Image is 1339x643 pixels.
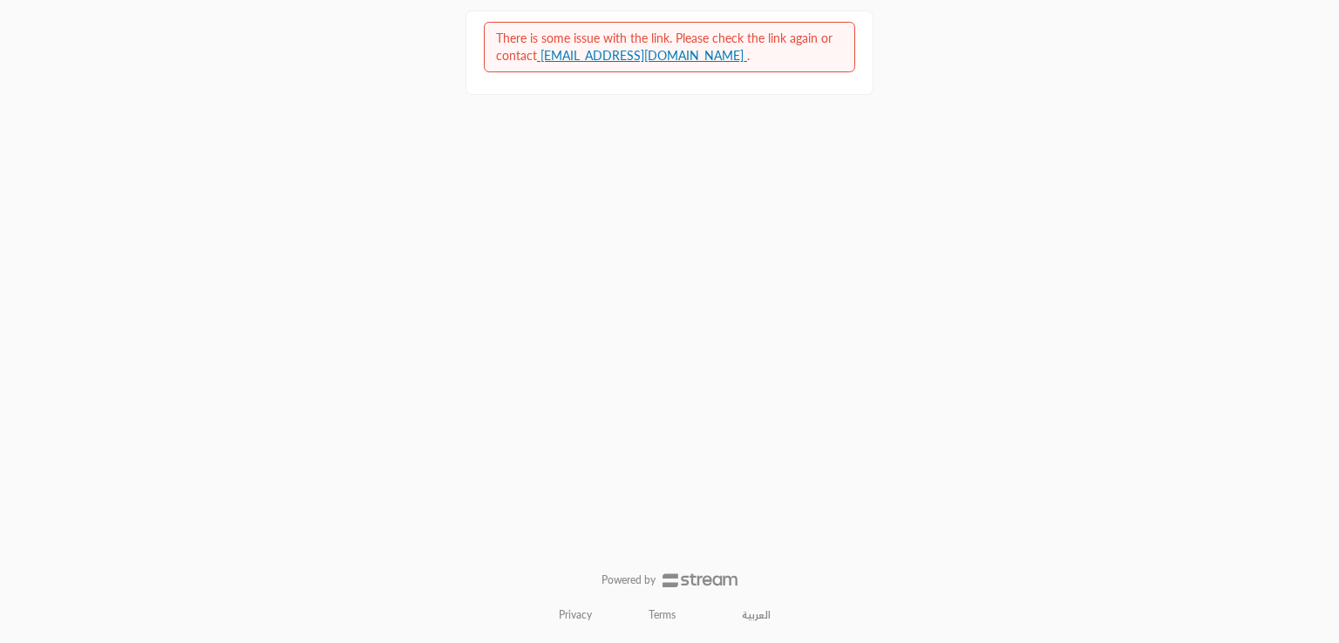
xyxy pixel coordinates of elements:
p: Powered by [602,573,656,587]
a: Privacy [559,608,592,622]
a: العربية [732,601,780,629]
a: [EMAIL_ADDRESS][DOMAIN_NAME] [537,48,747,63]
a: Terms [649,608,676,622]
div: There is some issue with the link. Please check the link again or contact . [496,30,843,64]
